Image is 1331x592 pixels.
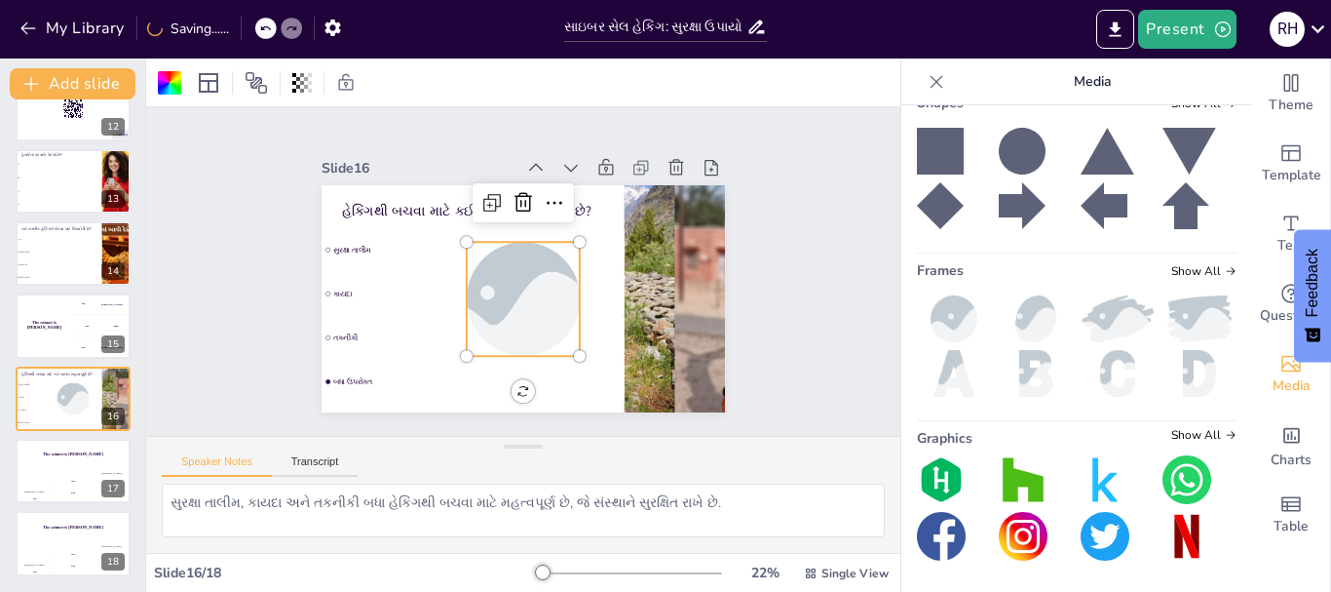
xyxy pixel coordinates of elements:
span: કાયદા [19,396,100,398]
div: Layout [193,67,224,99]
img: graphic [917,512,966,561]
p: હેકર્સના પ્રકારો કેટલાં છે? [21,151,96,157]
input: Insert title [564,13,746,41]
img: graphic [999,455,1047,504]
span: બધા ઉપરોક્ત [19,421,100,423]
div: 12 [101,118,125,136]
div: 16 [101,408,125,425]
img: c.png [1081,350,1155,397]
img: graphic [1081,455,1129,504]
h4: The winner is [PERSON_NAME] [16,321,73,331]
p: કઈ તકનીક હેકિંગને રોકવા માટે ઉપયોગી છે? [21,226,96,232]
div: Add text boxes [1252,199,1330,269]
button: Transcript [272,455,359,477]
div: Add images, graphics, shapes or video [1252,339,1330,410]
span: મશીન લર્નિંગ [19,251,100,253]
span: 5 [19,203,100,205]
div: Jaap [55,479,93,482]
div: Get real-time input from your audience [1252,269,1330,339]
img: graphic [999,512,1047,561]
p: Media [952,59,1233,105]
div: Slide 16 / 18 [154,564,535,582]
span: Template [1262,165,1321,186]
div: Jaap [55,552,93,555]
span: Single View [821,566,889,581]
div: 14 [101,262,125,280]
span: Table [1274,516,1309,537]
div: 100 [73,294,131,315]
div: Change the overall theme [1252,59,1330,129]
img: paint2.png [1081,296,1155,342]
span: Charts [1271,450,1312,471]
div: 300 [73,337,131,359]
button: Export to PowerPoint [1096,10,1134,49]
span: તકનીકી [19,409,100,411]
div: 17 [16,439,131,503]
button: Add slide [10,68,135,99]
textarea: સુરક્ષા તાલીમ, કાયદા અને તકનીકી બધા હેકિંગથી બચવા માટે મહત્વપૂર્ણ છે, જે સંસ્થાને સુરક્ષિત રાખે છે. [162,484,885,537]
div: 100 [16,566,54,576]
span: Show all [1171,97,1236,110]
span: 2 [19,163,100,165]
span: સુરક્ષા તાલીમ [19,383,100,385]
img: ball.png [917,296,991,342]
img: a.png [917,350,991,397]
span: Feedback [1304,249,1321,317]
span: Frames [917,261,964,280]
div: Add a table [1252,480,1330,550]
span: Show all [1171,264,1236,278]
button: Feedback - Show survey [1294,229,1331,362]
div: Add charts and graphs [1252,410,1330,480]
h4: The winner is [PERSON_NAME] [16,453,131,457]
p: હેકિંગથી બચવા માટે કઈ બાબત મહત્વપૂર્ણ છે? [21,371,96,376]
img: graphic [1081,512,1129,561]
span: 4 [19,189,100,191]
span: Position [245,71,268,95]
div: 200 [73,316,131,337]
button: My Library [15,13,133,44]
button: Present [1138,10,1236,49]
img: b.png [999,350,1073,397]
img: graphic [917,455,966,504]
img: oval.png [999,296,1073,342]
span: Graphics [917,429,972,448]
div: 100 [16,493,54,503]
div: Jaap [113,325,118,328]
div: 17 [101,480,125,497]
div: 15 [101,335,125,353]
div: 13 [101,190,125,208]
div: 200 [55,482,93,503]
div: 18 [101,553,125,571]
div: r h [1270,12,1305,47]
span: ફાયરવોલ [19,263,100,265]
div: Saving...... [147,20,229,38]
div: 300 [93,475,131,503]
div: Add ready made slides [1252,129,1330,199]
span: બધા ઉપરોક્ત [313,335,596,404]
button: r h [1270,10,1305,49]
div: Slide 16 [346,119,539,178]
div: 300 [93,547,131,575]
span: Media [1273,375,1311,397]
img: graphic [1162,512,1211,561]
button: Speaker Notes [162,455,272,477]
span: Show all [1171,428,1236,442]
div: [PERSON_NAME] [16,490,54,493]
div: 22 % [742,564,788,582]
div: 12 [16,76,131,140]
div: [PERSON_NAME] [93,544,131,547]
div: [PERSON_NAME] [93,472,131,475]
div: 14 [16,221,131,286]
img: paint.png [1162,296,1236,342]
span: Text [1277,235,1305,257]
img: d.png [1162,350,1236,397]
span: AI [19,239,100,241]
img: graphic [1162,455,1211,504]
span: Theme [1269,95,1313,116]
span: Questions [1260,305,1323,327]
div: [PERSON_NAME] [16,563,54,566]
div: 200 [55,555,93,576]
h4: The winner is [PERSON_NAME] [16,525,131,530]
span: બધા ઉપરોક્ત [19,276,100,278]
div: 18 [16,511,131,575]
